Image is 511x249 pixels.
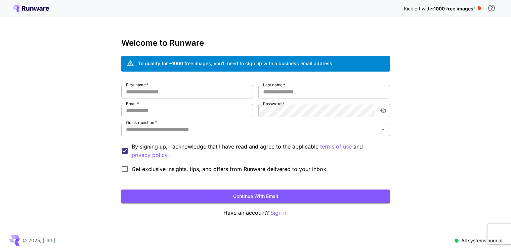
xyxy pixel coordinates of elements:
button: Sign in [270,209,288,217]
label: Quick question [126,120,157,125]
label: Last name [263,82,285,88]
p: terms of use [320,142,352,151]
p: privacy policy. [132,151,169,159]
button: In order to qualify for free credit, you need to sign up with a business email address and click ... [485,1,498,15]
span: Kick off with [404,6,431,11]
label: First name [126,82,148,88]
div: To qualify for ~1000 free images, you’ll need to sign up with a business email address. [138,60,334,67]
button: By signing up, I acknowledge that I have read and agree to the applicable and privacy policy. [320,142,352,151]
label: Password [263,101,285,107]
button: toggle password visibility [377,105,389,117]
p: By signing up, I acknowledge that I have read and agree to the applicable and [132,142,385,159]
label: Email [126,101,139,107]
p: © 2025, [URL] [23,237,55,244]
button: Open [378,125,388,134]
button: By signing up, I acknowledge that I have read and agree to the applicable terms of use and [132,151,169,159]
span: Get exclusive insights, tips, and offers from Runware delivered to your inbox. [132,165,328,173]
p: Have an account? [121,209,390,217]
p: All systems normal [461,237,502,244]
span: ~1000 free images! 🎈 [431,6,482,11]
button: Continue with email [121,190,390,203]
h3: Welcome to Runware [121,38,390,48]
